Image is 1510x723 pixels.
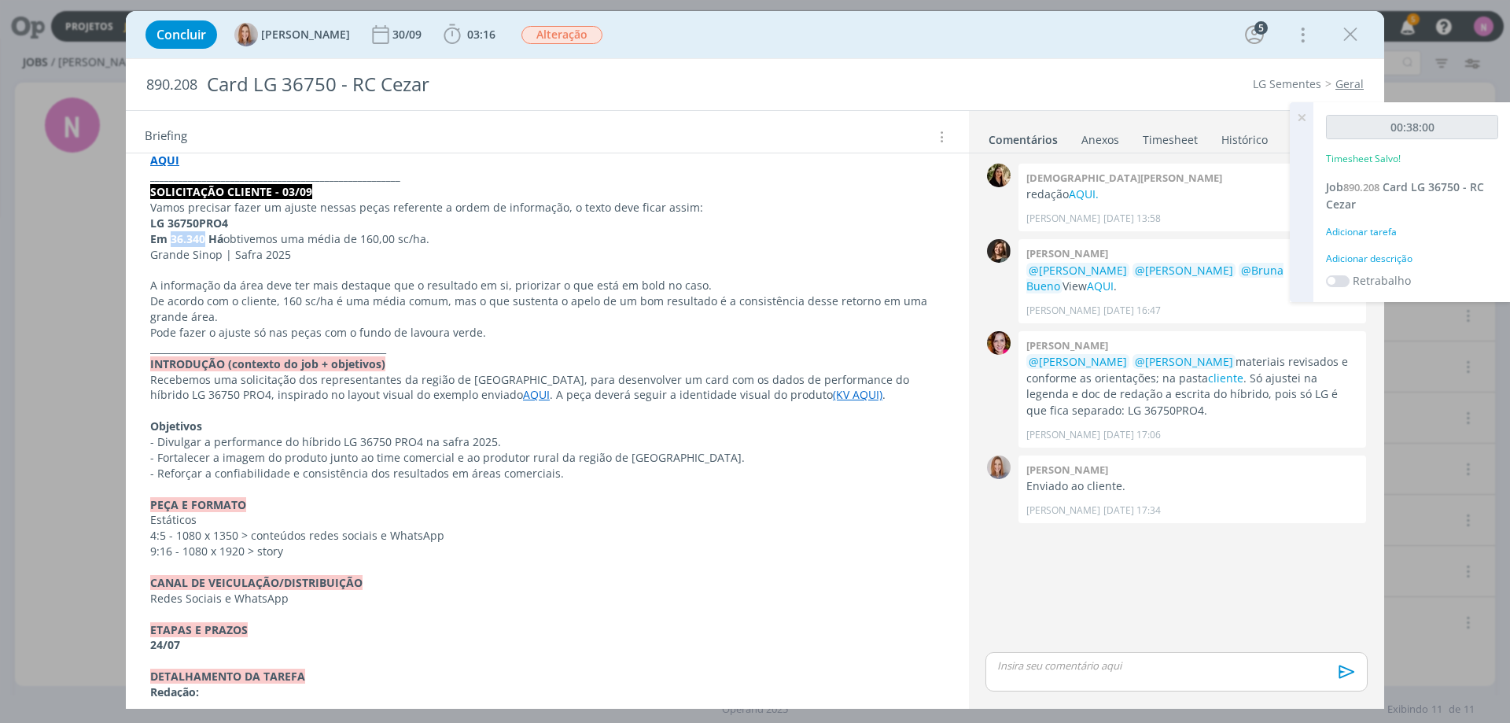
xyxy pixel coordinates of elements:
[145,127,187,147] span: Briefing
[1343,180,1379,194] span: 890.208
[150,544,945,559] p: 9:16 - 1080 x 1920 > story
[150,216,228,231] strong: LG 36750PRO4
[150,184,312,199] strong: SOLICITAÇÃO CLIENTE - 03/09
[1326,179,1484,212] span: Card LG 36750 - RC Cezar
[1103,504,1161,518] span: [DATE] 17:34
[1026,263,1283,293] span: @Bruna Bueno
[150,512,945,528] p: Estáticos
[150,466,945,481] p: - Reforçar a confiabilidade e consistência dos resultados em áreas comerciais.
[150,497,246,512] strong: PEÇA E FORMATO
[1353,272,1411,289] label: Retrabalho
[1326,152,1401,166] p: Timesheet Salvo!
[988,125,1059,148] a: Comentários
[523,387,550,402] a: AQUI
[1081,132,1119,148] div: Anexos
[150,419,202,433] strong: Objetivos
[150,200,703,215] span: Vamos precisar fazer um ajuste nessas peças referente a ordem de informação, o texto deve ficar a...
[1087,279,1114,293] a: AQUI
[987,331,1011,355] img: B
[150,356,385,371] strong: INTRODUÇÃO (contexto do job + objetivos)
[987,239,1011,263] img: L
[1326,179,1484,212] a: Job890.208Card LG 36750 - RC Cezar
[150,591,945,607] p: Redes Sociais e WhatsApp
[150,153,179,168] a: AQUI
[1242,22,1267,47] button: 5
[157,28,206,41] span: Concluir
[234,23,258,46] img: A
[1026,246,1108,260] b: [PERSON_NAME]
[1029,354,1127,369] span: @[PERSON_NAME]
[1026,212,1100,226] p: [PERSON_NAME]
[261,29,350,40] span: [PERSON_NAME]
[1026,304,1100,318] p: [PERSON_NAME]
[440,22,499,47] button: 03:16
[987,456,1011,479] img: A
[150,231,223,246] strong: Em 36.340 Há
[833,387,882,402] a: (KV AQUI)
[150,528,945,544] p: 4:5 - 1080 x 1350 > conteúdos redes sociais e WhatsApp
[150,168,400,183] strong: _____________________________________________________
[1103,304,1161,318] span: [DATE] 16:47
[1026,338,1108,352] b: [PERSON_NAME]
[145,20,217,49] button: Concluir
[201,65,850,104] div: Card LG 36750 - RC Cezar
[150,684,199,699] strong: Redação:
[146,76,197,94] span: 890.208
[1253,76,1321,91] a: LG Sementes
[234,23,350,46] button: A[PERSON_NAME]
[1135,263,1233,278] span: @[PERSON_NAME]
[521,25,603,45] button: Alteração
[1026,186,1358,202] p: redação
[1026,171,1222,185] b: [DEMOGRAPHIC_DATA][PERSON_NAME]
[1026,463,1108,477] b: [PERSON_NAME]
[1135,354,1233,369] span: @[PERSON_NAME]
[223,231,429,246] span: obtivemos uma média de 160,00 sc/ha.
[1026,478,1358,494] p: Enviado ao cliente.
[150,575,363,590] strong: CANAL DE VEICULAÇÃO/DISTRIBUIÇÃO
[1335,76,1364,91] a: Geral
[1254,21,1268,35] div: 5
[392,29,425,40] div: 30/09
[1103,428,1161,442] span: [DATE] 17:06
[150,669,305,684] strong: DETALHAMENTO DA TAREFA
[150,450,945,466] p: - Fortalecer a imagem do produto junto ao time comercial e ao produtor rural da região de [GEOGRA...
[150,325,945,341] p: Pode fazer o ajuste só nas peças com o fundo de lavoura verde.
[1069,186,1099,201] a: AQUI.
[1208,371,1243,385] a: cliente
[1103,212,1161,226] span: [DATE] 13:58
[150,434,945,450] p: - Divulgar a performance do híbrido LG 36750 PRO4 na safra 2025.
[1026,263,1358,295] p: View .
[1029,263,1127,278] span: @[PERSON_NAME]
[1026,354,1358,419] p: materiais revisados e conforme as orientações; na pasta . Só ajustei na legenda e doc de redação ...
[150,278,712,293] span: A informação da área deve ter mais destaque que o resultado em si, priorizar o que está em bold n...
[150,622,248,637] strong: ETAPAS E PRAZOS
[150,637,180,652] strong: 24/07
[126,11,1384,709] div: dialog
[150,372,945,404] p: Recebemos uma solicitação dos representantes da região de [GEOGRAPHIC_DATA], para desenvolver um ...
[521,26,602,44] span: Alteração
[987,164,1011,187] img: C
[467,27,495,42] span: 03:16
[1026,504,1100,518] p: [PERSON_NAME]
[1221,125,1269,148] a: Histórico
[1326,252,1498,266] div: Adicionar descrição
[1326,225,1498,239] div: Adicionar tarefa
[150,293,930,324] span: De acordo com o cliente, 160 sc/ha é uma média comum, mas o que sustenta o apelo de um bom result...
[1026,428,1100,442] p: [PERSON_NAME]
[150,341,945,356] p: __________________________________________________
[1142,125,1199,148] a: Timesheet
[150,247,945,263] p: Grande Sinop | Safra 2025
